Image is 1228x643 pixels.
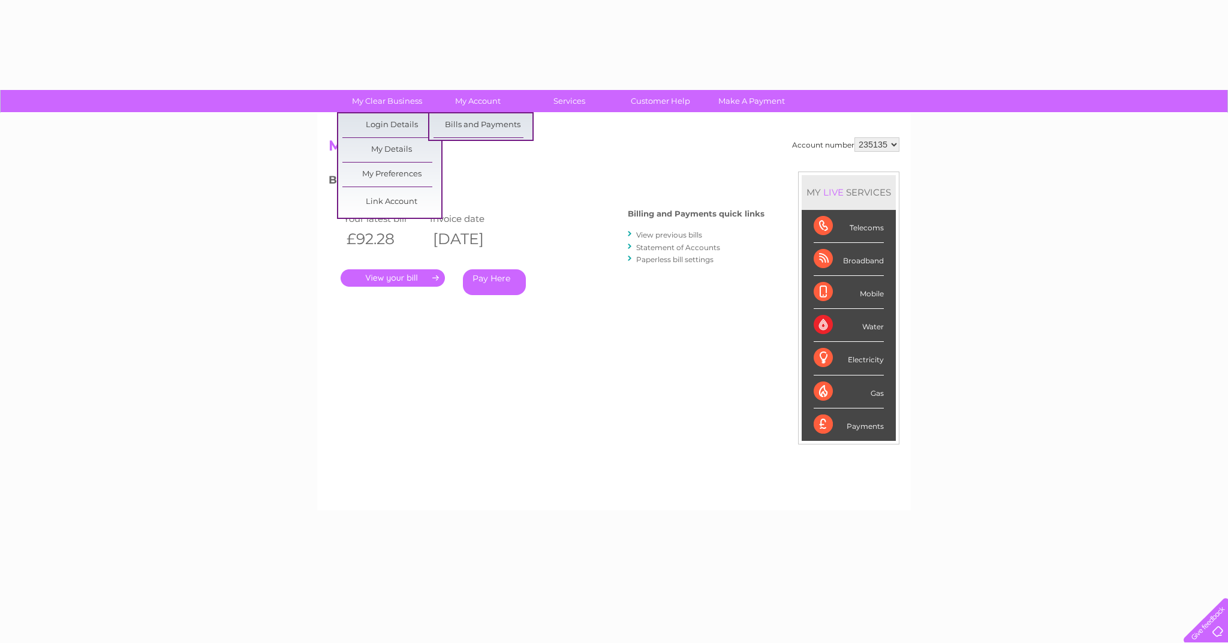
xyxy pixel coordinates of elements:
[611,90,710,112] a: Customer Help
[342,113,441,137] a: Login Details
[342,163,441,187] a: My Preferences
[814,276,884,309] div: Mobile
[338,90,437,112] a: My Clear Business
[814,243,884,276] div: Broadband
[814,210,884,243] div: Telecoms
[342,138,441,162] a: My Details
[329,137,899,160] h2: My Account
[628,209,765,218] h4: Billing and Payments quick links
[434,113,532,137] a: Bills and Payments
[702,90,801,112] a: Make A Payment
[434,138,532,162] a: Direct Debit
[427,211,513,227] td: Invoice date
[427,227,513,251] th: [DATE]
[821,187,846,198] div: LIVE
[463,269,526,295] a: Pay Here
[802,175,896,209] div: MY SERVICES
[341,227,427,251] th: £92.28
[329,172,765,193] h3: Bills and Payments
[814,408,884,441] div: Payments
[814,375,884,408] div: Gas
[429,90,528,112] a: My Account
[341,269,445,287] a: .
[636,243,720,252] a: Statement of Accounts
[342,190,441,214] a: Link Account
[792,137,899,152] div: Account number
[814,342,884,375] div: Electricity
[636,230,702,239] a: View previous bills
[814,309,884,342] div: Water
[520,90,619,112] a: Services
[636,255,714,264] a: Paperless bill settings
